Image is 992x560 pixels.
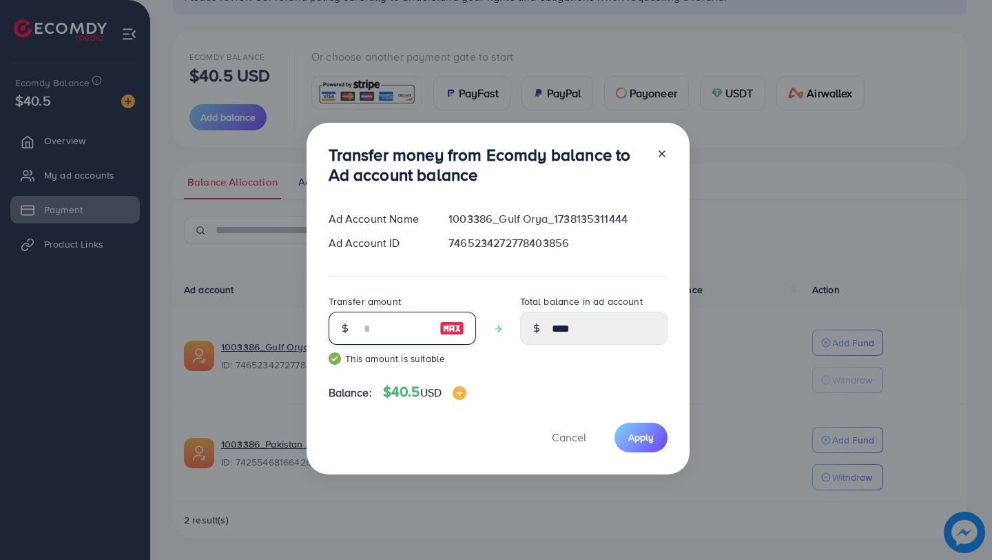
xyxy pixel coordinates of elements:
[552,430,586,445] span: Cancel
[329,352,341,365] img: guide
[437,235,678,251] div: 7465234272778403856
[520,294,643,308] label: Total balance in ad account
[453,386,466,400] img: image
[329,352,476,366] small: This amount is suitable
[420,385,442,400] span: USD
[437,211,678,227] div: 1003386_Gulf Orya_1738135311444
[329,145,645,185] h3: Transfer money from Ecomdy balance to Ad account balance
[329,294,401,308] label: Transfer amount
[318,211,438,227] div: Ad Account Name
[440,320,464,337] img: image
[614,423,668,452] button: Apply
[535,423,603,452] button: Cancel
[383,383,466,401] h4: $40.5
[329,385,372,401] span: Balance:
[628,430,654,444] span: Apply
[318,235,438,251] div: Ad Account ID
